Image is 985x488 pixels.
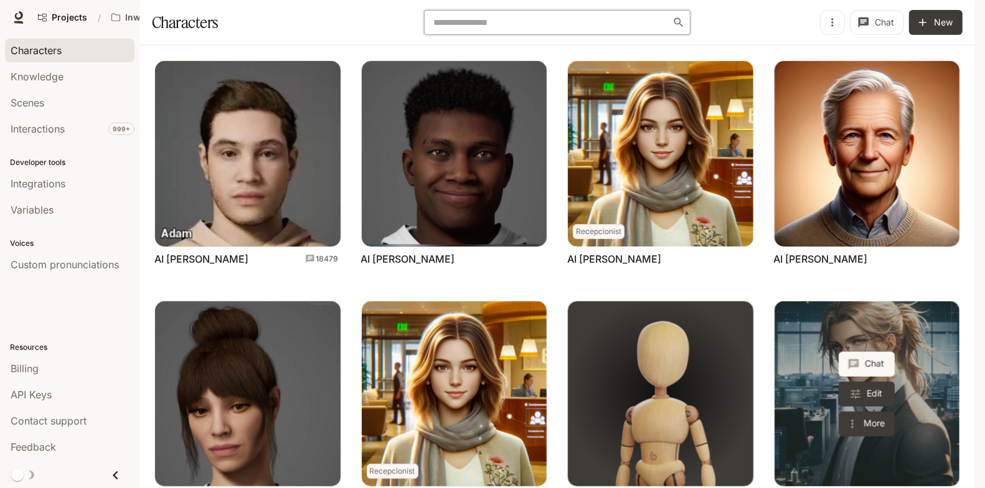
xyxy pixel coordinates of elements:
[839,352,895,377] button: Chat with AI Gynvael Qbit
[52,12,87,23] span: Projects
[305,253,339,265] a: Total conversations
[125,12,195,23] p: Inworld AI Demos kamil
[568,61,753,246] img: AI Aida Carewell
[775,61,960,246] img: AI Alfred von Cache
[361,252,455,266] a: AI [PERSON_NAME]
[775,301,960,487] a: AI Gynvael Qbit
[155,61,341,246] img: AI Adam
[774,252,868,266] a: AI [PERSON_NAME]
[567,252,661,266] a: AI [PERSON_NAME]
[316,253,339,265] p: 18479
[909,10,963,35] button: New
[568,301,753,487] img: AI Gym Guide
[839,382,895,406] a: Edit AI Gynvael Qbit
[106,5,214,30] button: Open workspace menu
[152,10,218,35] h1: Characters
[362,61,547,246] img: AI Adebayo Ogunlesi
[362,301,547,487] img: Aida Carewell - PL VERSION
[154,252,248,266] a: AI [PERSON_NAME]
[32,5,93,30] a: Go to projects
[155,301,341,487] img: AI Anna
[850,10,904,35] button: Chat
[839,411,895,436] button: More actions
[93,11,106,24] div: /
